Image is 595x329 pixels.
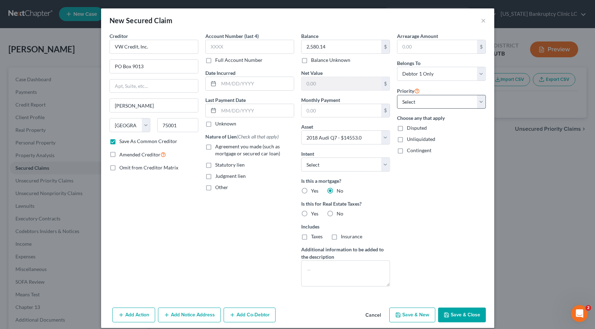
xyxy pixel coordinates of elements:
[215,57,263,64] label: Full Account Number
[341,233,362,239] span: Insurance
[301,96,340,104] label: Monthly Payment
[360,308,386,322] button: Cancel
[397,86,420,95] label: Priority
[215,120,236,127] label: Unknown
[301,32,318,40] label: Balance
[205,69,236,77] label: Date Incurred
[337,211,343,217] span: No
[301,200,390,207] label: Is this for Real Estate Taxes?
[224,308,276,322] button: Add Co-Debtor
[389,308,435,322] button: Save & New
[302,77,381,90] input: 0.00
[301,150,314,157] label: Intent
[397,114,486,122] label: Choose any that apply
[205,32,259,40] label: Account Number (last 4)
[112,308,155,322] button: Add Action
[586,305,591,311] span: 2
[219,77,294,90] input: MM/DD/YYYY
[477,40,485,53] div: $
[205,96,246,104] label: Last Payment Date
[381,40,390,53] div: $
[311,57,350,64] label: Balance Unknown
[407,147,431,153] span: Contingent
[397,32,438,40] label: Arrearage Amount
[302,104,381,117] input: 0.00
[110,60,198,73] input: Enter address...
[311,233,323,239] span: Taxes
[311,188,318,194] span: Yes
[301,246,390,260] label: Additional information to be added to the description
[119,151,160,157] span: Amended Creditor
[110,33,128,39] span: Creditor
[157,118,198,132] input: Enter zip...
[110,40,198,54] input: Search creditor by name...
[119,164,178,170] span: Omit from Creditor Matrix
[110,79,198,93] input: Apt, Suite, etc...
[397,40,477,53] input: 0.00
[311,211,318,217] span: Yes
[215,184,228,190] span: Other
[397,60,421,66] span: Belongs To
[110,15,173,25] div: New Secured Claim
[381,104,390,117] div: $
[119,138,177,145] label: Save As Common Creditor
[481,16,486,25] button: ×
[407,125,427,131] span: Disputed
[301,124,313,130] span: Asset
[205,133,279,140] label: Nature of Lien
[301,223,390,230] label: Includes
[381,77,390,90] div: $
[337,188,343,194] span: No
[158,308,221,322] button: Add Notice Address
[301,177,390,185] label: Is this a mortgage?
[215,143,280,156] span: Agreement you made (such as mortgage or secured car loan)
[110,99,198,112] input: Enter city...
[237,134,279,140] span: (Check all that apply)
[301,69,323,77] label: Net Value
[219,104,294,117] input: MM/DD/YYYY
[205,40,294,54] input: XXXX
[302,40,381,53] input: 0.00
[438,308,486,322] button: Save & Close
[215,162,245,168] span: Statutory lien
[407,136,435,142] span: Unliquidated
[571,305,588,322] iframe: Intercom live chat
[215,173,246,179] span: Judgment lien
